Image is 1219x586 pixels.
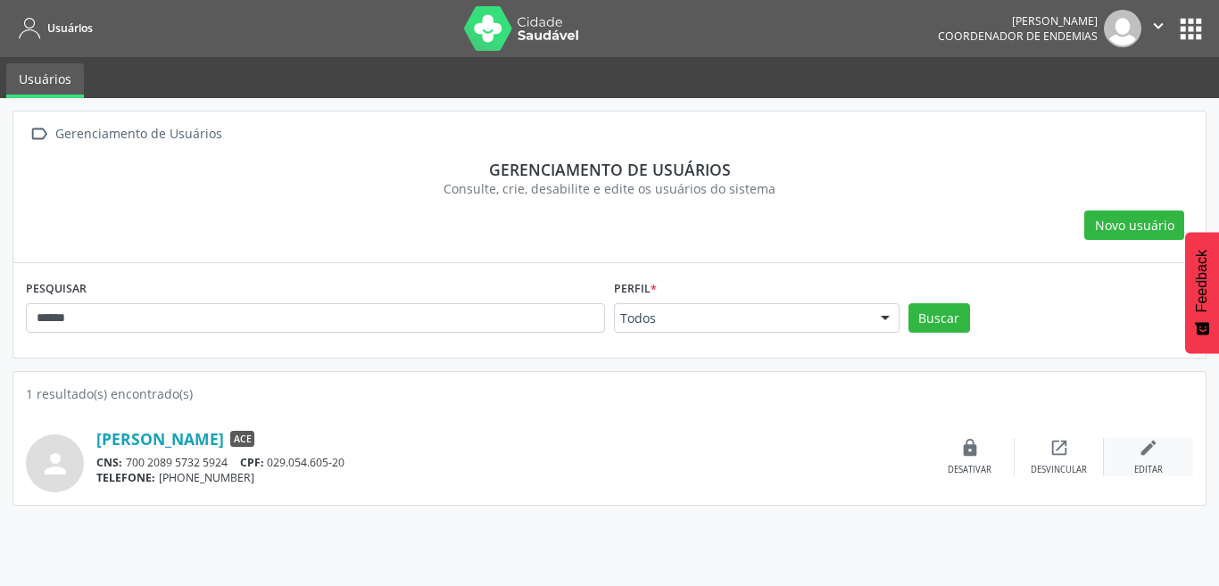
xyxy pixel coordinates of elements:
[38,179,1181,198] div: Consulte, crie, desabilite e edite os usuários do sistema
[12,13,93,43] a: Usuários
[6,63,84,98] a: Usuários
[960,438,980,458] i: lock
[240,455,264,470] span: CPF:
[1141,10,1175,47] button: 
[1031,464,1087,476] div: Desvincular
[1049,438,1069,458] i: open_in_new
[1194,250,1210,312] span: Feedback
[39,448,71,480] i: person
[1104,10,1141,47] img: img
[96,470,925,485] div: [PHONE_NUMBER]
[1175,13,1207,45] button: apps
[614,276,657,303] label: Perfil
[47,21,93,36] span: Usuários
[908,303,970,334] button: Buscar
[38,160,1181,179] div: Gerenciamento de usuários
[96,455,925,470] div: 700 2089 5732 5924 029.054.605-20
[26,121,52,147] i: 
[1149,16,1168,36] i: 
[1185,232,1219,353] button: Feedback - Mostrar pesquisa
[26,384,1193,403] div: 1 resultado(s) encontrado(s)
[948,464,991,476] div: Desativar
[1084,210,1184,241] button: Novo usuário
[26,121,225,147] a:  Gerenciamento de Usuários
[1134,464,1163,476] div: Editar
[938,29,1098,44] span: Coordenador de Endemias
[620,310,863,327] span: Todos
[96,470,155,485] span: TELEFONE:
[938,13,1098,29] div: [PERSON_NAME]
[96,455,122,470] span: CNS:
[230,431,254,447] span: ACE
[96,429,224,449] a: [PERSON_NAME]
[26,276,87,303] label: PESQUISAR
[1139,438,1158,458] i: edit
[1095,216,1174,235] span: Novo usuário
[52,121,225,147] div: Gerenciamento de Usuários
